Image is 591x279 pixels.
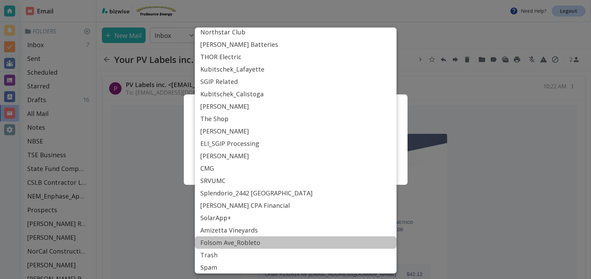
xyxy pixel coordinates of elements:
[195,112,397,125] li: The Shop
[195,187,397,199] li: Splendorio_2442 [GEOGRAPHIC_DATA]
[195,38,397,51] li: [PERSON_NAME] Batteries
[195,249,397,261] li: Trash
[195,212,397,224] li: SolarApp+
[195,261,397,273] li: Spam
[195,75,397,88] li: SGIP Related
[195,137,397,150] li: ELI_SGIP Processing
[195,236,397,249] li: Folsom Ave_Robleto
[195,125,397,137] li: [PERSON_NAME]
[195,224,397,236] li: Amizetta Vineyards
[195,100,397,112] li: [PERSON_NAME]
[195,174,397,187] li: SRVUMC
[195,88,397,100] li: Kubitschek_Calistoga
[195,63,397,75] li: Kubitschek_Lafayette
[195,162,397,174] li: CMG
[195,51,397,63] li: THOR Electric
[195,199,397,212] li: [PERSON_NAME] CPA Financial
[195,150,397,162] li: [PERSON_NAME]
[195,26,397,38] li: Northstar Club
